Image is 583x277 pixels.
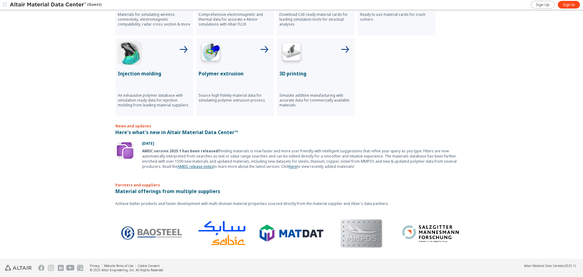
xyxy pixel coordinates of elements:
img: Altair Engineering [5,265,32,271]
p: Ready to use material cards for crash solvers [360,12,433,22]
p: News and updates [115,123,468,129]
img: Logo - BaoSteel [120,226,184,241]
button: 3D Printing Icon3D printingSimulate additive manufacturing with accurate data for commercially av... [277,38,355,116]
div: (v2025.1) [524,264,576,268]
div: Finding materials is now faster and more user friendly with intelligent suggestions that refine y... [142,148,468,169]
p: Download CAE ready material cards for leading simulation tools for structual analyses [279,12,352,27]
a: AMDC release notes [178,164,213,169]
img: Polymer Extrusion Icon [199,41,223,65]
p: Comprehensive electromagnetic and thermal data for accurate e-Motor simulations with Altair FLUX [199,12,271,27]
p: Injection molding [118,70,191,77]
a: Website Terms of Use [104,264,133,268]
a: Sign In [558,1,580,9]
a: Privacy [90,264,100,268]
img: 3D Printing Icon [279,41,304,65]
p: 3D printing [279,70,352,77]
a: here [289,164,297,169]
img: MMPDS Logo [329,211,393,255]
a: Sign Up [531,1,555,9]
img: Altair Material Data Center [10,2,87,8]
a: Cookie Consent [138,264,160,268]
img: Logo - Salzgitter [399,221,463,245]
span: Altair Material Data Center [524,264,562,268]
p: Polymer extrusion [199,70,271,77]
p: Partners and suppliers [115,173,468,188]
div: © 2025 Altair Engineering, Inc. All Rights Reserved. [90,268,164,272]
div: (Guest) [10,2,101,8]
p: [DATE] [142,141,468,146]
img: Injection Molding Icon [118,41,142,65]
p: Source high fidelity material data for simulating polymer extrusion process [199,93,271,103]
img: Logo - Sabic [190,213,254,253]
p: Material offerings from multiple suppliers [115,188,468,195]
img: Logo - MatDat [260,225,323,241]
button: Polymer Extrusion IconPolymer extrusionSource high fidelity material data for simulating polymer ... [196,38,274,116]
span: Sign In [563,2,575,7]
button: Injection Molding IconInjection moldingAn exhaustive polymer database with simulation ready data ... [115,38,193,116]
img: Update Icon Software [115,141,135,160]
b: AMDC version 2025.1 has been released! [142,148,219,154]
p: Materials for simulating wireless connectivity, electromagnetic compatibility, radar cross sectio... [118,12,191,27]
p: Here's what's new in Altair Material Data Center™ [115,129,468,136]
span: Sign Up [536,2,550,7]
p: Simulate additive manufacturing with accurate data for commercially available materials [279,93,352,108]
p: Achieve better products and faster development with multi-domain material properties sourced dire... [115,201,468,206]
p: An exhaustive polymer database with simulation ready data for injection molding from leading mate... [118,93,191,108]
